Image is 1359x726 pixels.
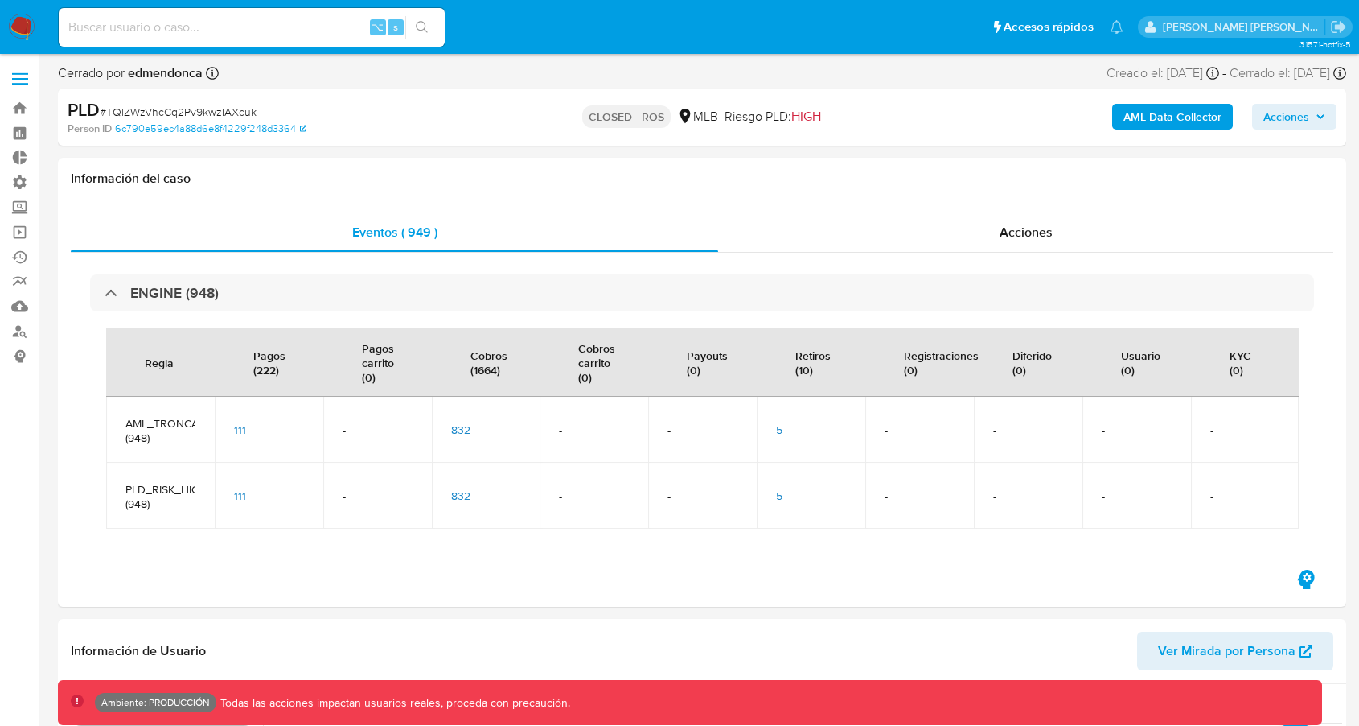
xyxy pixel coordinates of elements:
div: Payouts (0) [667,336,747,389]
span: 5 [776,422,782,438]
div: Retiros (10) [776,336,850,389]
span: - [993,423,1063,438]
div: Pagos (222) [234,336,305,389]
button: Ver Mirada por Persona [1137,632,1333,670]
div: Registraciones (0) [885,336,998,389]
span: Cerrado por [58,64,203,82]
span: Eventos ( 949 ) [352,223,437,241]
b: Person ID [68,122,112,136]
a: Notificaciones [1110,20,1123,34]
span: s [393,19,398,35]
span: Riesgo PLD: [725,108,821,126]
span: AML_TRONCAL_FONDEOS_TX (948) [125,416,195,445]
button: search-icon [405,16,438,39]
a: 6c790e59ec4a88d6e8f4229f248d3364 [115,122,306,136]
b: edmendonca [125,64,203,82]
div: Regla [125,343,193,382]
div: Diferido (0) [993,336,1071,389]
span: HIGH [791,107,821,126]
span: 832 [451,488,470,504]
p: Ambiente: PRODUCCIÓN [101,699,210,706]
span: 832 [451,422,470,438]
span: - [343,489,413,504]
p: esteban.salas@mercadolibre.com.co [1163,19,1325,35]
div: KYC (0) [1210,336,1280,389]
span: ⌥ [372,19,384,35]
span: # TQlZWzVhcCq2Pv9kwzIAXcuk [100,104,257,120]
div: Cobros (1664) [451,336,527,389]
div: Cobros carrito (0) [559,328,634,396]
span: - [667,423,737,438]
span: Acciones [1000,223,1053,241]
div: Usuario (0) [1102,336,1180,389]
h1: Información de Usuario [71,643,206,659]
b: AML Data Collector [1123,104,1221,130]
span: - [993,489,1063,504]
span: - [1102,489,1172,504]
button: AML Data Collector [1112,104,1233,130]
span: 5 [776,488,782,504]
div: MLB [677,108,718,126]
span: 111 [234,488,246,504]
span: - [343,423,413,438]
span: 111 [234,422,246,438]
span: - [885,423,955,438]
h1: Información del caso [71,171,1333,187]
span: - [559,489,629,504]
b: PLD [68,97,100,122]
span: Acciones [1263,104,1309,130]
span: - [559,423,629,438]
span: Accesos rápidos [1004,19,1094,35]
span: - [1210,423,1280,438]
span: - [1210,489,1280,504]
div: Creado el: [DATE] [1106,64,1219,82]
p: Todas las acciones impactan usuarios reales, proceda con precaución. [216,695,570,711]
span: - [667,489,737,504]
div: Pagos carrito (0) [343,328,413,396]
button: Acciones [1252,104,1336,130]
div: Cerrado el: [DATE] [1230,64,1346,82]
span: Ver Mirada por Persona [1158,632,1295,670]
span: - [885,489,955,504]
a: Salir [1330,19,1347,35]
span: PLD_RISK_HIGH_SMART_MLB (948) [125,482,195,511]
h3: ENGINE (948) [130,284,219,302]
p: CLOSED - ROS [582,105,671,128]
div: ENGINE (948) [90,274,1314,311]
span: - [1222,64,1226,82]
input: Buscar usuario o caso... [59,17,445,38]
span: - [1102,423,1172,438]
